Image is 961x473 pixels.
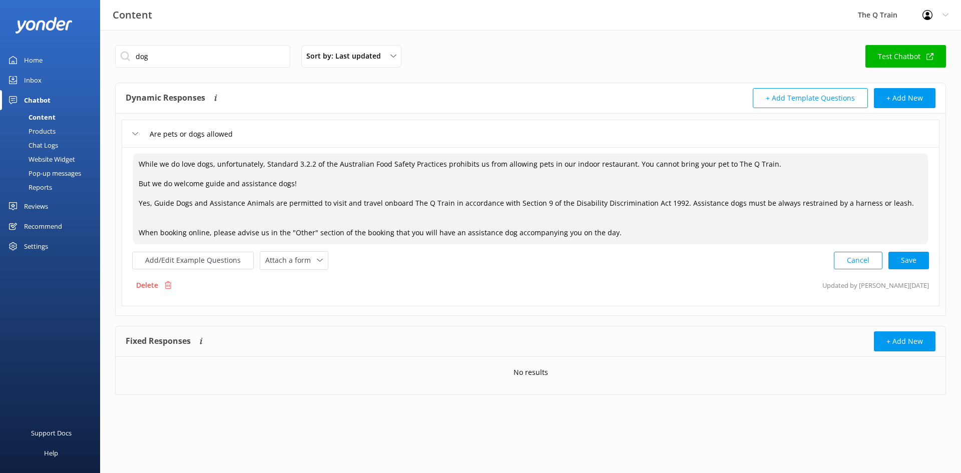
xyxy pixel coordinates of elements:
h4: Dynamic Responses [126,88,205,108]
a: Website Widget [6,152,100,166]
button: Add/Edit Example Questions [132,252,254,269]
button: + Add Template Questions [753,88,868,108]
button: Cancel [834,252,882,269]
div: Chat Logs [6,138,58,152]
div: Reports [6,180,52,194]
a: Test Chatbot [865,45,946,68]
h3: Content [113,7,152,23]
div: Recommend [24,216,62,236]
div: Pop-up messages [6,166,81,180]
a: Products [6,124,100,138]
button: + Add New [874,88,935,108]
div: Help [44,443,58,463]
div: Products [6,124,56,138]
p: No results [514,367,548,378]
div: Settings [24,236,48,256]
p: Updated by [PERSON_NAME] [DATE] [822,276,929,295]
div: Chatbot [24,90,51,110]
div: Support Docs [31,423,72,443]
h4: Fixed Responses [126,331,191,351]
div: Home [24,50,43,70]
span: Attach a form [265,255,317,266]
a: Content [6,110,100,124]
div: Reviews [24,196,48,216]
button: Save [888,252,929,269]
p: Delete [136,280,158,291]
div: Inbox [24,70,42,90]
button: + Add New [874,331,935,351]
textarea: While we do love dogs, unfortunately, Standard 3.2.2 of the Australian Food Safety Practices proh... [133,154,928,244]
div: Website Widget [6,152,75,166]
span: Sort by: Last updated [306,51,387,62]
a: Reports [6,180,100,194]
a: Pop-up messages [6,166,100,180]
img: yonder-white-logo.png [15,17,73,34]
div: Content [6,110,56,124]
a: Chat Logs [6,138,100,152]
input: Search all Chatbot Content [115,45,290,68]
